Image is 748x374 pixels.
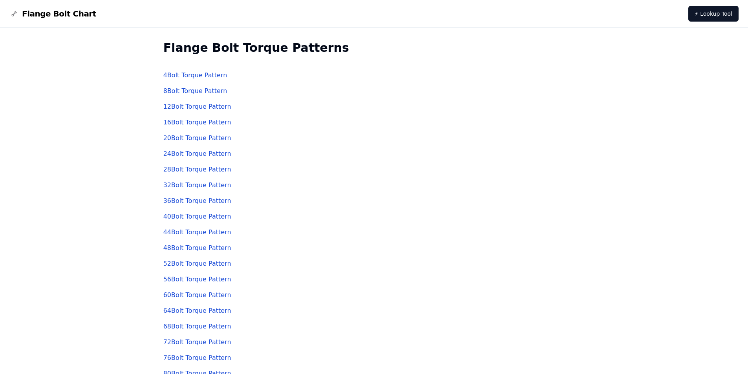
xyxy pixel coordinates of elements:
[163,260,231,267] a: 52Bolt Torque Pattern
[163,275,231,283] a: 56Bolt Torque Pattern
[9,9,19,18] img: Flange Bolt Chart Logo
[163,323,231,330] a: 68Bolt Torque Pattern
[22,8,96,19] span: Flange Bolt Chart
[163,244,231,252] a: 48Bolt Torque Pattern
[163,181,231,189] a: 32Bolt Torque Pattern
[163,228,231,236] a: 44Bolt Torque Pattern
[163,87,227,95] a: 8Bolt Torque Pattern
[163,338,231,346] a: 72Bolt Torque Pattern
[163,134,231,142] a: 20Bolt Torque Pattern
[163,166,231,173] a: 28Bolt Torque Pattern
[9,8,96,19] a: Flange Bolt Chart LogoFlange Bolt Chart
[163,119,231,126] a: 16Bolt Torque Pattern
[163,213,231,220] a: 40Bolt Torque Pattern
[163,307,231,314] a: 64Bolt Torque Pattern
[163,354,231,361] a: 76Bolt Torque Pattern
[163,71,227,79] a: 4Bolt Torque Pattern
[163,150,231,157] a: 24Bolt Torque Pattern
[163,103,231,110] a: 12Bolt Torque Pattern
[688,6,739,22] a: ⚡ Lookup Tool
[163,197,231,204] a: 36Bolt Torque Pattern
[163,291,231,299] a: 60Bolt Torque Pattern
[163,41,585,55] h2: Flange Bolt Torque Patterns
